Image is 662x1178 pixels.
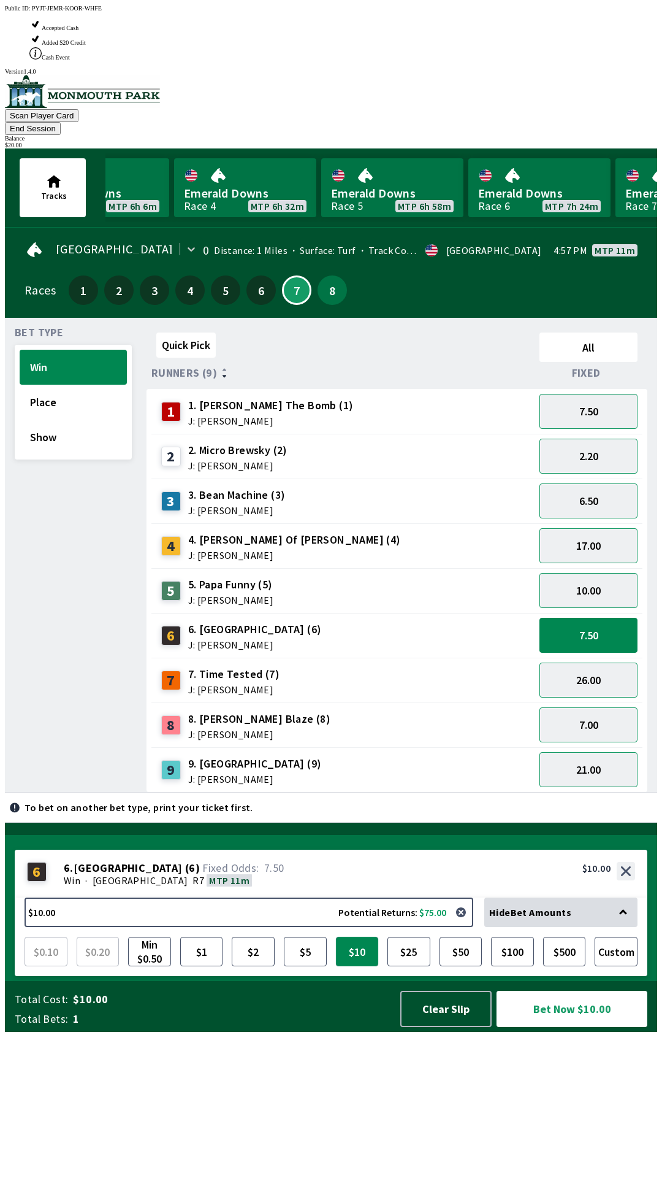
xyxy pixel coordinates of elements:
span: J: [PERSON_NAME] [188,774,322,784]
span: Quick Pick [162,338,210,352]
span: Tracks [41,190,67,201]
span: J: [PERSON_NAME] [188,595,273,605]
span: Win [30,360,116,374]
span: 10.00 [576,583,601,598]
button: $25 [387,937,430,966]
span: $500 [546,940,583,963]
span: Track Condition: Firm [356,244,464,256]
span: [GEOGRAPHIC_DATA] [56,244,173,254]
button: Custom [595,937,637,966]
button: 2 [104,275,134,305]
button: 7.50 [539,394,637,429]
span: J: [PERSON_NAME] [188,416,354,426]
span: 5 [214,286,237,294]
span: 1 [73,1012,389,1026]
button: 7 [282,275,311,305]
a: Emerald DownsRace 6MTP 7h 24m [468,158,611,217]
span: MTP 7h 24m [545,201,598,211]
span: 5. Papa Funny (5) [188,577,273,593]
button: 10.00 [539,573,637,608]
div: Races [25,285,56,295]
span: $50 [443,940,479,963]
span: Emerald Downs [331,185,454,201]
span: J: [PERSON_NAME] [188,550,401,560]
button: 7.50 [539,618,637,653]
span: 7.50 [579,404,598,418]
span: 21.00 [576,763,601,777]
button: 6.50 [539,483,637,518]
div: Race 7 [625,201,657,211]
button: Place [20,385,127,420]
span: Cash Event [42,54,70,61]
span: 7.50 [579,628,598,642]
button: 21.00 [539,752,637,787]
button: All [539,333,637,362]
div: Version 1.4.0 [5,68,657,75]
span: Total Bets: [15,1012,68,1026]
div: Runners (9) [151,367,535,379]
span: [GEOGRAPHIC_DATA] [93,874,188,887]
div: 7 [161,671,181,690]
span: 7 [286,287,307,293]
span: 1 [72,286,95,294]
span: $2 [235,940,272,963]
span: J: [PERSON_NAME] [188,685,280,695]
div: Balance [5,135,657,142]
div: 5 [161,581,181,601]
button: Scan Player Card [5,109,78,122]
button: 5 [211,275,240,305]
span: 8. [PERSON_NAME] Blaze (8) [188,711,330,727]
span: 3 [143,286,166,294]
div: Fixed [535,367,642,379]
span: Total Cost: [15,992,68,1007]
button: 1 [69,275,98,305]
div: 3 [161,491,181,511]
div: Race 5 [331,201,363,211]
button: Min $0.50 [128,937,171,966]
span: 2.20 [579,449,598,463]
button: 3 [140,275,169,305]
button: Tracks [20,158,86,217]
img: venue logo [5,75,160,108]
div: 6 [27,862,47,882]
span: MTP 11m [209,874,249,887]
div: 9 [161,760,181,780]
span: Hide Bet Amounts [489,906,571,918]
div: 0 [203,245,209,255]
button: $5 [284,937,327,966]
div: 2 [161,447,181,466]
span: 4. [PERSON_NAME] Of [PERSON_NAME] (4) [188,532,401,548]
span: Win [64,874,80,887]
span: 6. [GEOGRAPHIC_DATA] (6) [188,622,322,637]
span: Bet Type [15,328,63,337]
button: 8 [318,275,347,305]
span: Fixed [572,368,601,378]
a: Emerald DownsRace 5MTP 6h 58m [321,158,463,217]
button: $2 [232,937,275,966]
span: MTP 6h 32m [251,201,304,211]
span: Runners (9) [151,368,217,378]
button: 4 [175,275,205,305]
span: 9. [GEOGRAPHIC_DATA] (9) [188,756,322,772]
span: [GEOGRAPHIC_DATA] [74,862,183,874]
span: Added $20 Credit [42,39,86,46]
button: Win [20,350,127,385]
p: To bet on another bet type, print your ticket first. [25,803,253,812]
span: Min $0.50 [131,940,168,963]
span: ( 6 ) [185,862,200,874]
a: Emerald DownsRace 4MTP 6h 32m [174,158,316,217]
span: 6 [249,286,273,294]
div: 1 [161,402,181,422]
span: Custom [598,940,634,963]
div: Public ID: [5,5,657,12]
span: $100 [494,940,531,963]
span: 3. Bean Machine (3) [188,487,286,503]
span: Emerald Downs [478,185,601,201]
span: 4 [178,286,202,294]
button: End Session [5,122,61,135]
div: $10.00 [582,862,611,874]
button: 2.20 [539,439,637,474]
span: 6 . [64,862,74,874]
span: J: [PERSON_NAME] [188,506,286,515]
span: Surface: Turf [287,244,356,256]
